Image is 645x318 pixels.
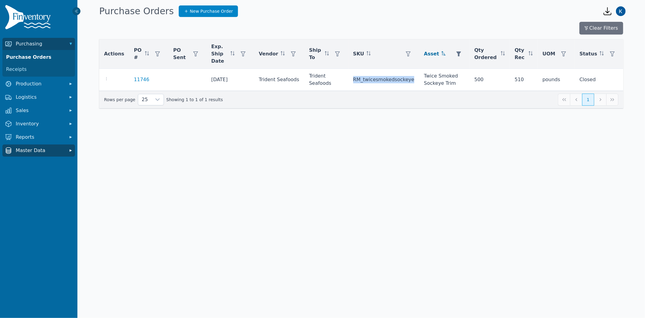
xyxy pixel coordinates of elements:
span: SKU [353,50,364,58]
td: Twice Smoked Sockeye Trim [419,69,470,91]
span: Showing 1 to 1 of 1 results [166,97,223,103]
a: Receipts [4,63,74,75]
button: Master Data [2,144,75,157]
td: Closed [575,69,623,91]
button: Clear Filters [579,22,623,35]
td: [DATE] [207,69,254,91]
span: Rows per page [138,94,151,105]
td: RM_twicesmokedsockeye [348,69,419,91]
span: PO Sent [173,47,187,61]
a: New Purchase Order [179,5,238,17]
span: UOM [542,50,555,58]
button: Purchasing [2,38,75,50]
span: Purchasing [16,40,64,48]
button: Reports [2,131,75,143]
td: Trident Seafoods [304,69,348,91]
span: Exp. Ship Date [211,43,228,65]
td: 500 [470,69,510,91]
td: pounds [538,69,575,91]
span: Vendor [259,50,278,58]
button: Logistics [2,91,75,103]
img: Kathleen Gray [616,6,626,16]
span: Asset [424,50,439,58]
span: Master Data [16,147,64,154]
span: Status [579,50,597,58]
span: PO # [134,47,142,61]
span: Actions [104,50,124,58]
button: Inventory [2,118,75,130]
button: Sales [2,104,75,117]
span: Inventory [16,120,64,128]
button: Production [2,78,75,90]
img: Finventory [5,5,53,32]
td: 510 [510,69,538,91]
span: Production [16,80,64,88]
span: Reports [16,134,64,141]
a: Purchase Orders [4,51,74,63]
span: Qty Rec [515,47,526,61]
h1: Purchase Orders [99,6,174,17]
button: Page 1 [582,94,594,106]
a: 11746 [134,76,149,83]
span: Qty Ordered [474,47,498,61]
td: Trident Seafoods [254,69,304,91]
span: Logistics [16,94,64,101]
span: New Purchase Order [190,8,233,14]
span: Sales [16,107,64,114]
span: Ship To [309,47,322,61]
